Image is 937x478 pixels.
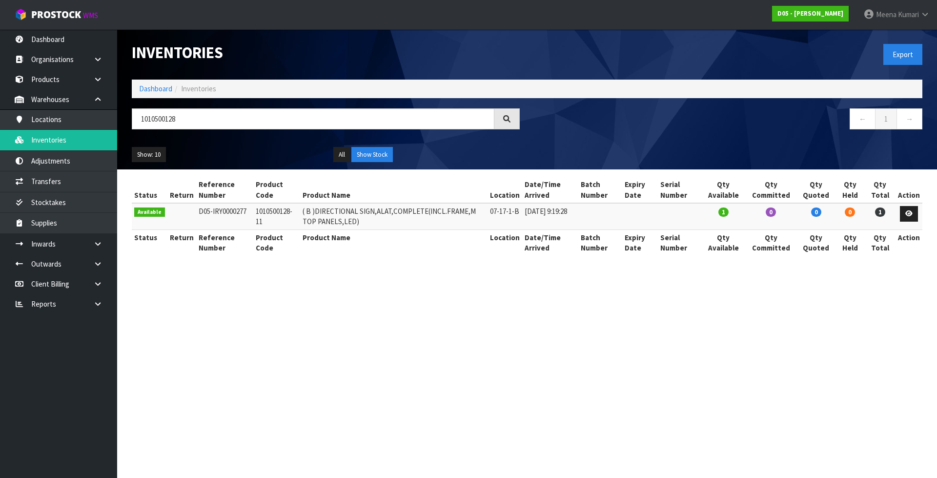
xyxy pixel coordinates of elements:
td: ( B )DIRECTIONAL SIGN,ALAT,COMPLETE(INCL.FRAME,M TOP PANELS,LED) [300,203,488,229]
th: Return [167,177,196,203]
img: cube-alt.png [15,8,27,21]
th: Batch Number [578,177,622,203]
th: Status [132,229,167,255]
th: Qty Committed [745,229,796,255]
strong: D05 - [PERSON_NAME] [777,9,843,18]
th: Qty Available [702,229,746,255]
button: Show Stock [351,147,393,163]
span: Inventories [181,84,216,93]
td: 1010500128-11 [253,203,300,229]
button: Show: 10 [132,147,166,163]
th: Qty Quoted [796,229,836,255]
span: 1 [718,208,729,217]
th: Product Code [253,177,300,203]
small: WMS [83,11,98,20]
a: Dashboard [139,84,172,93]
a: 1 [875,108,897,129]
th: Expiry Date [622,229,658,255]
input: Search inventories [132,108,494,129]
th: Qty Held [836,229,865,255]
th: Product Name [300,229,488,255]
th: Return [167,229,196,255]
a: → [896,108,922,129]
span: 0 [845,208,855,217]
button: Export [883,44,922,65]
td: D05-IRY0000277 [196,203,253,229]
th: Serial Number [658,177,702,203]
th: Product Name [300,177,488,203]
th: Batch Number [578,229,622,255]
th: Qty Total [864,177,896,203]
th: Qty Quoted [796,177,836,203]
a: D05 - [PERSON_NAME] [772,6,849,21]
th: Action [896,229,922,255]
nav: Page navigation [534,108,922,132]
th: Location [488,229,522,255]
span: 1 [875,208,885,217]
th: Location [488,177,522,203]
span: 0 [811,208,821,217]
th: Date/Time Arrived [522,229,578,255]
span: Available [134,208,165,217]
th: Expiry Date [622,177,658,203]
th: Serial Number [658,229,702,255]
h1: Inventories [132,44,520,62]
th: Product Code [253,229,300,255]
th: Reference Number [196,229,253,255]
span: ProStock [31,8,81,21]
a: ← [850,108,876,129]
th: Action [896,177,922,203]
span: 0 [766,208,776,217]
th: Qty Total [864,229,896,255]
button: All [333,147,350,163]
th: Status [132,177,167,203]
th: Qty Held [836,177,865,203]
td: 07-17-1-B [488,203,522,229]
span: Meena [876,10,896,19]
th: Qty Available [702,177,746,203]
td: [DATE] 9:19:28 [522,203,578,229]
th: Reference Number [196,177,253,203]
th: Qty Committed [745,177,796,203]
th: Date/Time Arrived [522,177,578,203]
span: Kumari [898,10,919,19]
